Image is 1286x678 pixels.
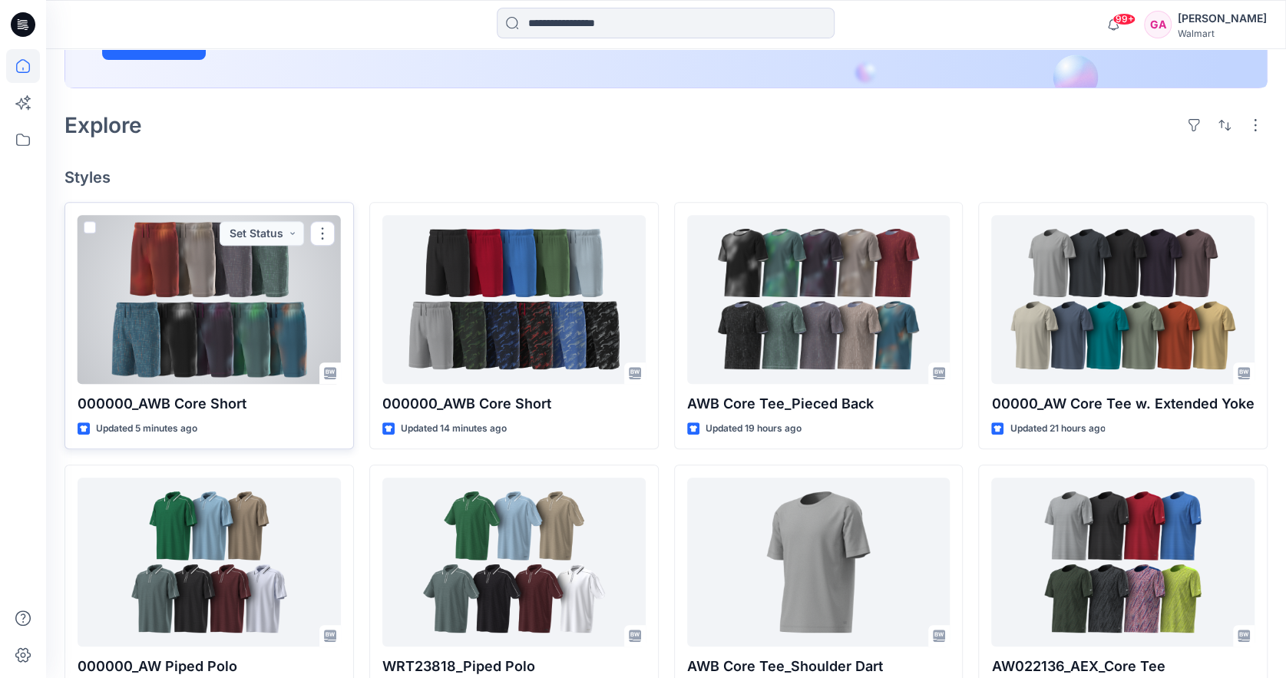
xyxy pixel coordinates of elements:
div: Walmart [1178,28,1267,39]
span: 99+ [1112,13,1136,25]
p: 000000_AW Piped Polo [78,656,341,677]
div: GA [1144,11,1172,38]
div: [PERSON_NAME] [1178,9,1267,28]
p: 00000_AW Core Tee w. Extended Yoke [991,393,1255,415]
a: WRT23818_Piped Polo [382,478,646,647]
p: AWB Core Tee_Pieced Back [687,393,950,415]
a: 00000_AW Core Tee w. Extended Yoke [991,215,1255,384]
a: AW022136_AEX_Core Tee [991,478,1255,647]
p: WRT23818_Piped Polo [382,656,646,677]
p: Updated 19 hours ago [706,421,802,437]
p: 000000_AWB Core Short [382,393,646,415]
a: 000000_AWB Core Short [382,215,646,384]
a: 000000_AWB Core Short [78,215,341,384]
p: Updated 21 hours ago [1010,421,1105,437]
h2: Explore [64,113,142,137]
a: AWB Core Tee_Shoulder Dart [687,478,950,647]
p: Updated 14 minutes ago [401,421,507,437]
h4: Styles [64,168,1268,187]
p: Updated 5 minutes ago [96,421,197,437]
p: 000000_AWB Core Short [78,393,341,415]
a: AWB Core Tee_Pieced Back [687,215,950,384]
p: AW022136_AEX_Core Tee [991,656,1255,677]
p: AWB Core Tee_Shoulder Dart [687,656,950,677]
a: 000000_AW Piped Polo [78,478,341,647]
